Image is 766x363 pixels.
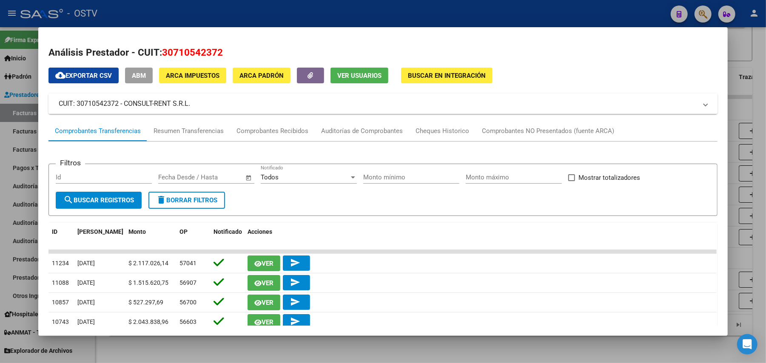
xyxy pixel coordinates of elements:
[248,255,280,271] button: Ver
[48,223,74,251] datatable-header-cell: ID
[128,299,163,306] span: $ 527.297,69
[156,195,166,205] mat-icon: delete
[125,223,176,251] datatable-header-cell: Monto
[290,316,300,326] mat-icon: send
[248,228,272,235] span: Acciones
[55,70,65,80] mat-icon: cloud_download
[210,223,244,251] datatable-header-cell: Notificado
[578,173,640,183] span: Mostrar totalizadores
[128,279,168,286] span: $ 1.515.620,75
[179,299,196,306] span: 56700
[56,157,85,168] h3: Filtros
[48,94,718,114] mat-expansion-panel-header: CUIT: 30710542372 - CONSULT-RENT S.R.L.
[52,260,69,267] span: 11234
[52,279,69,286] span: 11088
[248,314,280,330] button: Ver
[48,45,718,60] h2: Análisis Prestador - CUIT:
[63,196,134,204] span: Buscar Registros
[166,72,219,79] span: ARCA Impuestos
[262,260,273,267] span: Ver
[248,275,280,291] button: Ver
[214,228,242,235] span: Notificado
[59,99,697,109] mat-panel-title: CUIT: 30710542372 - CONSULT-RENT S.R.L.
[128,260,168,267] span: $ 2.117.026,14
[482,126,614,136] div: Comprobantes NO Presentados (fuente ARCA)
[200,173,242,181] input: Fecha fin
[179,279,196,286] span: 56907
[233,68,290,83] button: ARCA Padrón
[179,228,188,235] span: OP
[128,318,168,325] span: $ 2.043.838,96
[154,126,224,136] div: Resumen Transferencias
[337,72,382,79] span: Ver Usuarios
[125,68,153,83] button: ABM
[128,228,146,235] span: Monto
[330,68,388,83] button: Ver Usuarios
[132,72,146,79] span: ABM
[244,223,717,251] datatable-header-cell: Acciones
[77,299,95,306] span: [DATE]
[737,334,757,354] div: Open Intercom Messenger
[162,47,223,58] span: 30710542372
[77,228,123,235] span: [PERSON_NAME]
[290,277,300,287] mat-icon: send
[290,297,300,307] mat-icon: send
[290,258,300,268] mat-icon: send
[176,223,210,251] datatable-header-cell: OP
[55,126,141,136] div: Comprobantes Transferencias
[179,260,196,267] span: 57041
[55,72,112,79] span: Exportar CSV
[179,318,196,325] span: 56603
[401,68,493,83] button: Buscar en Integración
[262,318,273,326] span: Ver
[239,72,284,79] span: ARCA Padrón
[74,223,125,251] datatable-header-cell: Fecha T.
[52,299,69,306] span: 10857
[56,192,142,209] button: Buscar Registros
[262,299,273,306] span: Ver
[244,173,254,183] button: Open calendar
[236,126,308,136] div: Comprobantes Recibidos
[156,196,217,204] span: Borrar Filtros
[77,279,95,286] span: [DATE]
[77,260,95,267] span: [DATE]
[262,279,273,287] span: Ver
[321,126,403,136] div: Auditorías de Comprobantes
[159,68,226,83] button: ARCA Impuestos
[48,68,119,83] button: Exportar CSV
[63,195,74,205] mat-icon: search
[416,126,469,136] div: Cheques Historico
[158,173,193,181] input: Fecha inicio
[52,318,69,325] span: 10743
[52,228,57,235] span: ID
[261,173,279,181] span: Todos
[248,295,280,310] button: Ver
[148,192,225,209] button: Borrar Filtros
[77,318,95,325] span: [DATE]
[408,72,486,79] span: Buscar en Integración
